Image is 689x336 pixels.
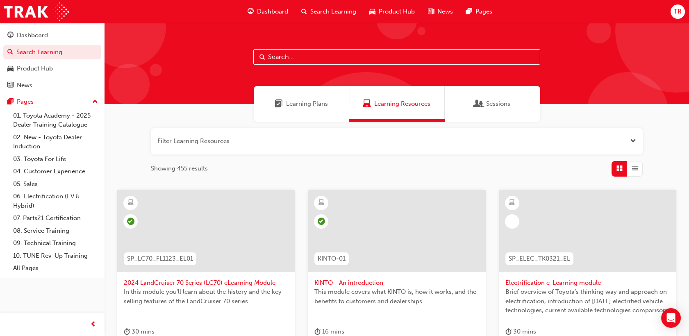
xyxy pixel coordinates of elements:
a: 09. Technical Training [10,237,101,250]
span: news-icon [7,82,14,89]
button: Pages [3,94,101,109]
span: car-icon [7,65,14,73]
span: Sessions [486,99,510,109]
span: search-icon [7,49,13,56]
span: In this module you'll learn about the history and the key selling features of the LandCruiser 70 ... [124,287,288,306]
img: Trak [4,2,69,21]
div: Open Intercom Messenger [661,308,681,328]
a: 08. Service Training [10,225,101,237]
span: pages-icon [466,7,472,17]
span: Brief overview of Toyota’s thinking way and approach on electrification, introduction of [DATE] e... [505,287,670,315]
span: Sessions [475,99,483,109]
span: Learning Resources [363,99,371,109]
span: learningRecordVerb_PASS-icon [127,218,134,225]
a: search-iconSearch Learning [295,3,363,20]
a: News [3,78,101,93]
a: news-iconNews [421,3,459,20]
span: Search [259,52,265,62]
span: learningResourceType_ELEARNING-icon [509,198,515,208]
a: pages-iconPages [459,3,499,20]
span: guage-icon [7,32,14,39]
a: 03. Toyota For Life [10,153,101,166]
input: Search... [253,49,540,65]
span: Dashboard [257,7,288,16]
span: List [632,164,638,173]
span: SP_LC70_FL1123_EL01 [127,254,193,263]
a: 02. New - Toyota Dealer Induction [10,131,101,153]
span: car-icon [369,7,375,17]
span: search-icon [301,7,307,17]
div: News [17,81,32,90]
a: SessionsSessions [445,86,540,122]
a: 07. Parts21 Certification [10,212,101,225]
a: 01. Toyota Academy - 2025 Dealer Training Catalogue [10,109,101,131]
span: learningRecordVerb_PASS-icon [318,218,325,225]
a: 06. Electrification (EV & Hybrid) [10,190,101,212]
a: guage-iconDashboard [241,3,295,20]
span: Electrification e-Learning module [505,278,670,288]
span: 2024 LandCruiser 70 Series (LC70) eLearning Module [124,278,288,288]
button: TR [671,5,685,19]
div: Product Hub [17,64,53,73]
span: Learning Plans [275,99,283,109]
a: All Pages [10,262,101,275]
a: Learning ResourcesLearning Resources [349,86,445,122]
span: Pages [475,7,492,16]
div: Dashboard [17,31,48,40]
span: SP_ELEC_TK0321_EL [509,254,570,263]
a: car-iconProduct Hub [363,3,421,20]
span: TR [674,7,682,16]
span: This module covers what KINTO is, how it works, and the benefits to customers and dealerships. [314,287,479,306]
span: up-icon [92,97,98,107]
div: Pages [17,97,34,107]
a: Search Learning [3,45,101,60]
a: Product Hub [3,61,101,76]
span: news-icon [428,7,434,17]
span: KINTO-01 [318,254,346,263]
span: learningResourceType_ELEARNING-icon [128,198,134,208]
span: guage-icon [248,7,254,17]
span: Showing 455 results [151,164,208,173]
span: learningResourceType_ELEARNING-icon [318,198,324,208]
span: Learning Plans [286,99,328,109]
span: News [437,7,453,16]
span: Learning Resources [374,99,430,109]
a: Dashboard [3,28,101,43]
span: Grid [616,164,623,173]
span: prev-icon [90,320,96,330]
a: 10. TUNE Rev-Up Training [10,250,101,262]
span: KINTO - An introduction [314,278,479,288]
span: pages-icon [7,98,14,106]
a: Learning PlansLearning Plans [254,86,349,122]
span: Product Hub [379,7,415,16]
button: Open the filter [630,136,636,146]
a: 04. Customer Experience [10,165,101,178]
button: DashboardSearch LearningProduct HubNews [3,26,101,94]
span: Search Learning [310,7,356,16]
a: 05. Sales [10,178,101,191]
